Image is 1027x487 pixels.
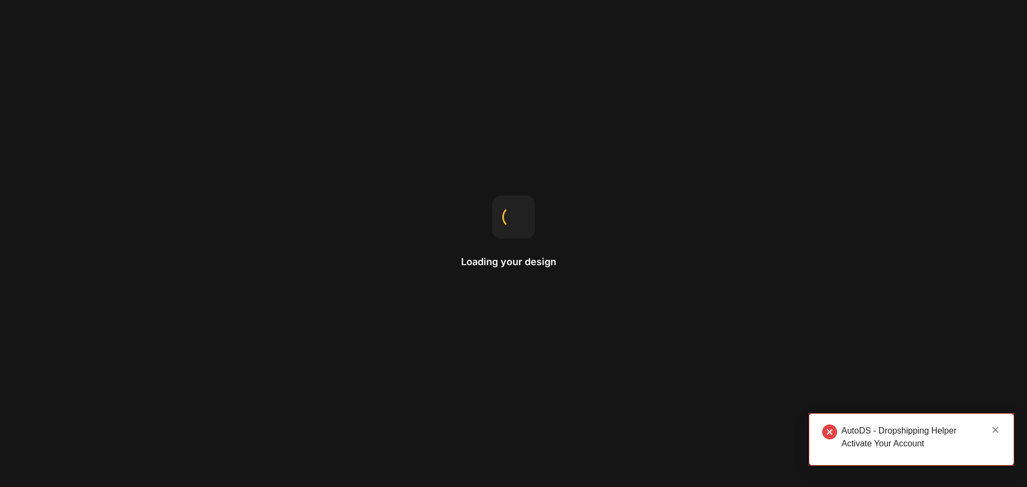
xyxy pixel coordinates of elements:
[822,424,837,439] span: close-circle
[990,424,1001,436] a: Close
[461,256,566,268] p: Loading your design
[992,426,999,434] span: close
[841,424,988,437] div: AutoDS - Dropshipping Helper
[841,437,988,450] div: Activate Your Account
